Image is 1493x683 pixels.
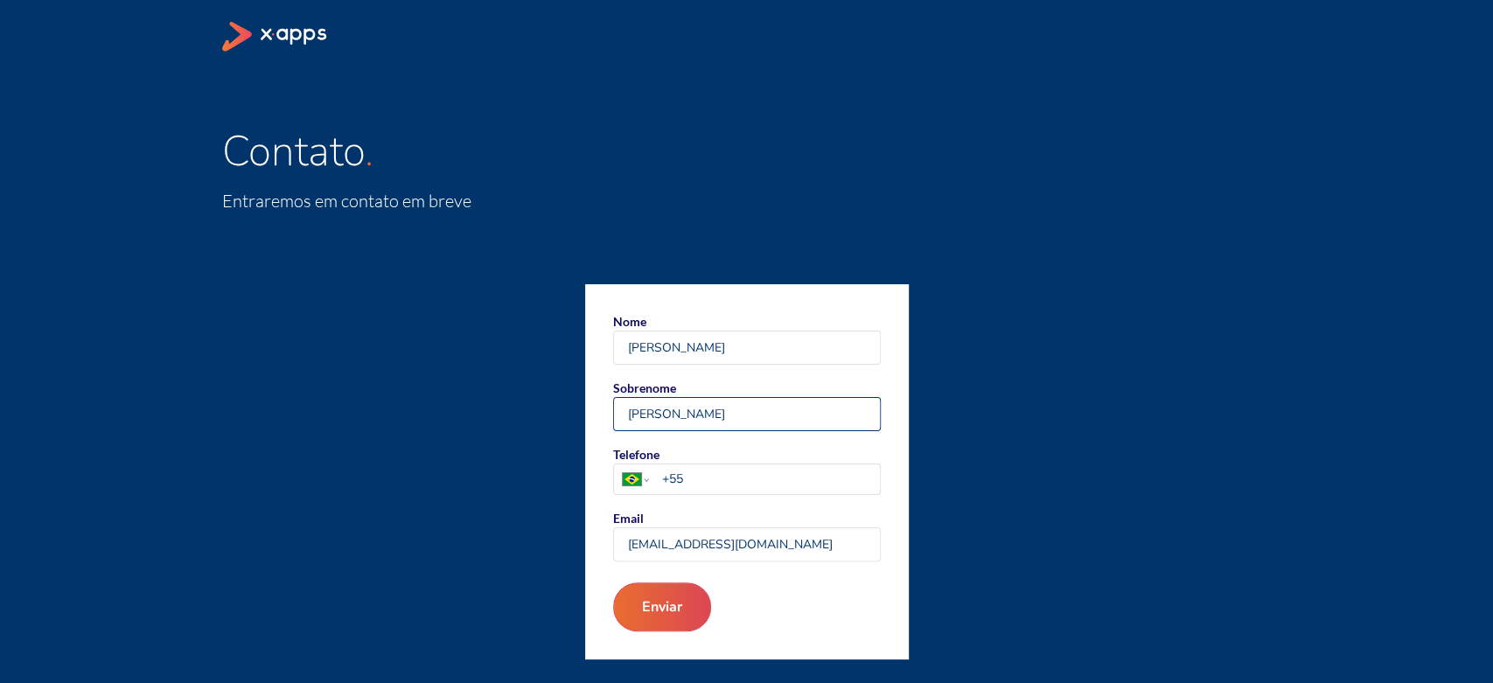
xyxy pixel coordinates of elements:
[613,379,881,431] label: Sobrenome
[222,122,365,180] span: Contato
[222,190,471,212] span: Entraremos em contato em breve
[613,312,881,365] label: Nome
[661,470,879,488] input: TelefonePhone number country
[614,528,880,561] input: Email
[614,398,880,430] input: Sobrenome
[614,331,880,364] input: Nome
[613,582,711,631] button: Enviar
[613,509,881,561] label: Email
[613,445,881,495] label: Telefone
